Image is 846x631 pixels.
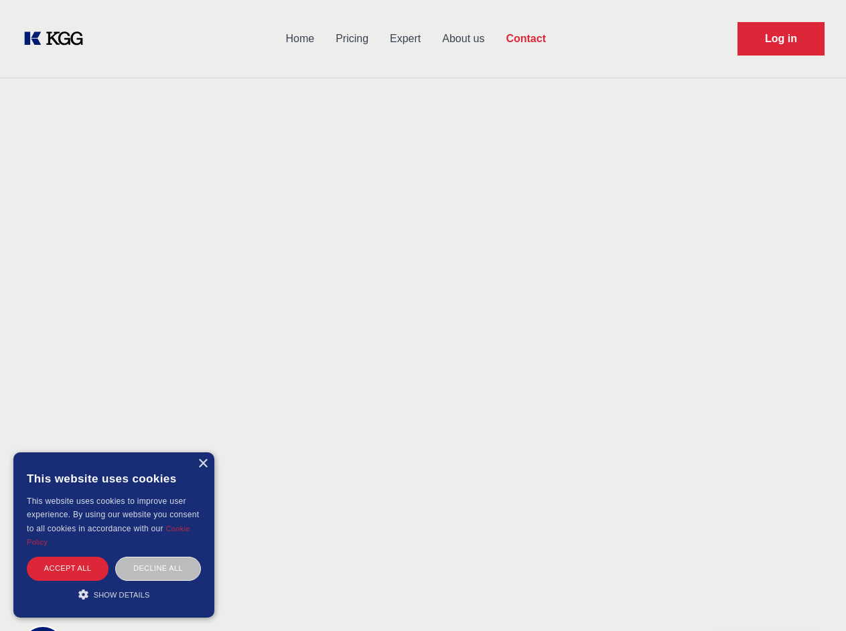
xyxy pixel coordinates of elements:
div: This website uses cookies [27,462,201,494]
a: Home [275,21,325,56]
a: Request Demo [737,22,825,56]
span: Show details [94,591,150,599]
a: Expert [379,21,431,56]
div: Show details [27,588,201,601]
a: About us [431,21,495,56]
div: Close [198,459,208,469]
span: This website uses cookies to improve user experience. By using our website you consent to all coo... [27,497,199,533]
div: Accept all [27,557,109,580]
iframe: Chat Widget [779,567,846,631]
a: Contact [495,21,557,56]
a: Pricing [325,21,379,56]
a: KOL Knowledge Platform: Talk to Key External Experts (KEE) [21,28,94,50]
div: Decline all [115,557,201,580]
a: Cookie Policy [27,525,190,546]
